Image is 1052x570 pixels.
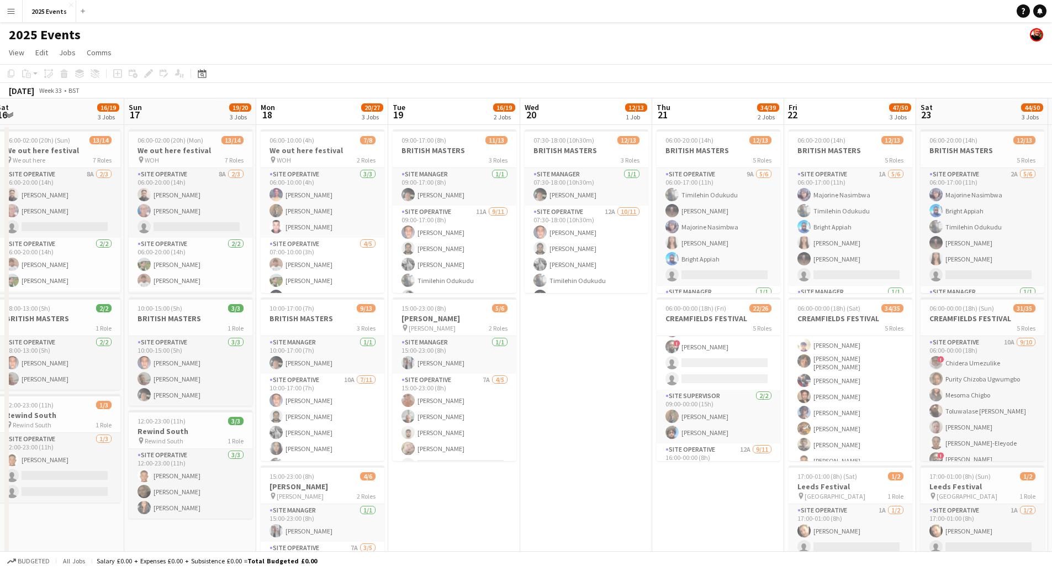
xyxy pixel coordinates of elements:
[35,48,48,57] span: Edit
[6,555,51,567] button: Budgeted
[59,48,76,57] span: Jobs
[23,1,76,22] button: 2025 Events
[4,45,29,60] a: View
[82,45,116,60] a: Comms
[31,45,52,60] a: Edit
[61,557,87,565] span: All jobs
[68,86,80,95] div: BST
[36,86,64,95] span: Week 33
[247,557,317,565] span: Total Budgeted £0.00
[18,557,50,565] span: Budgeted
[1030,28,1043,41] app-user-avatar: Josh Tutty
[87,48,112,57] span: Comms
[97,557,317,565] div: Salary £0.00 + Expenses £0.00 + Subsistence £0.00 =
[9,85,34,96] div: [DATE]
[55,45,80,60] a: Jobs
[9,48,24,57] span: View
[9,27,81,43] h1: 2025 Events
